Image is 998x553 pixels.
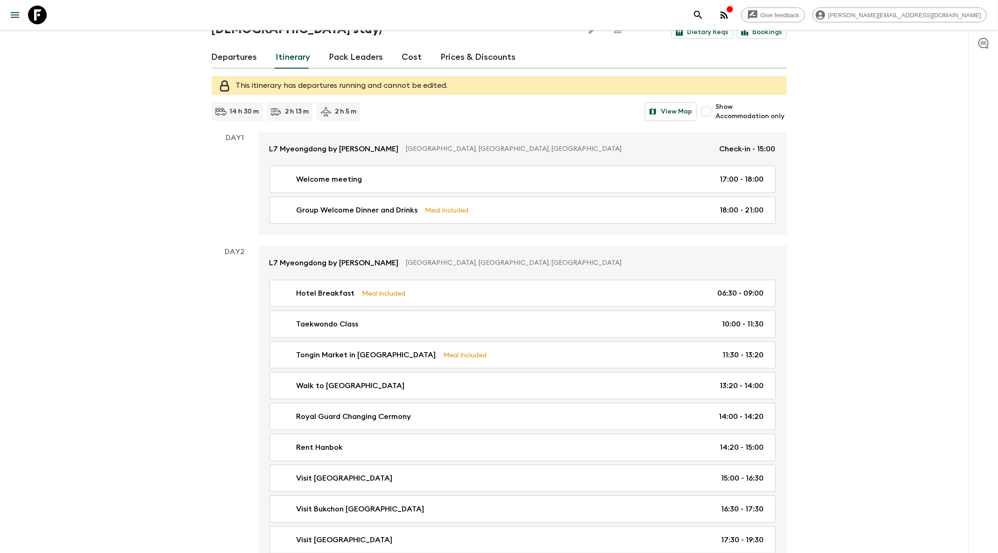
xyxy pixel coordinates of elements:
[645,102,697,121] button: View Map
[722,319,764,330] p: 10:00 - 11:30
[722,534,764,546] p: 17:30 - 19:30
[6,6,24,24] button: menu
[269,465,776,492] a: Visit [GEOGRAPHIC_DATA]15:00 - 16:30
[230,107,259,116] p: 14 h 30 m
[720,143,776,155] p: Check-in - 15:00
[269,496,776,523] a: Visit Bukchon [GEOGRAPHIC_DATA]16:30 - 17:30
[756,12,805,19] span: Give feedback
[297,174,362,185] p: Welcome meeting
[441,46,516,69] a: Prices & Discounts
[672,26,733,39] a: Dietary Reqs
[720,442,764,453] p: 14:20 - 15:00
[258,132,787,166] a: L7 Myeongdong by [PERSON_NAME][GEOGRAPHIC_DATA], [GEOGRAPHIC_DATA], [GEOGRAPHIC_DATA]Check-in - 1...
[297,380,405,391] p: Walk to [GEOGRAPHIC_DATA]
[362,288,406,298] p: Meal Included
[297,288,355,299] p: Hotel Breakfast
[741,7,805,22] a: Give feedback
[719,411,764,422] p: 14:00 - 14:20
[297,349,436,361] p: Tongin Market in [GEOGRAPHIC_DATA]
[297,411,411,422] p: Royal Guard Changing Cermony
[406,258,768,268] p: [GEOGRAPHIC_DATA], [GEOGRAPHIC_DATA], [GEOGRAPHIC_DATA]
[297,205,418,216] p: Group Welcome Dinner and Drinks
[269,280,776,307] a: Hotel BreakfastMeal Included06:30 - 09:00
[813,7,987,22] div: [PERSON_NAME][EMAIL_ADDRESS][DOMAIN_NAME]
[269,341,776,369] a: Tongin Market in [GEOGRAPHIC_DATA]Meal Included11:30 - 13:20
[258,246,787,280] a: L7 Myeongdong by [PERSON_NAME][GEOGRAPHIC_DATA], [GEOGRAPHIC_DATA], [GEOGRAPHIC_DATA]
[297,319,359,330] p: Taekwondo Class
[285,107,309,116] p: 2 h 13 m
[269,166,776,193] a: Welcome meeting17:00 - 18:00
[297,534,393,546] p: Visit [GEOGRAPHIC_DATA]
[269,257,399,269] p: L7 Myeongdong by [PERSON_NAME]
[723,349,764,361] p: 11:30 - 13:20
[212,46,257,69] a: Departures
[269,311,776,338] a: Taekwondo Class10:00 - 11:30
[823,12,986,19] span: [PERSON_NAME][EMAIL_ADDRESS][DOMAIN_NAME]
[297,473,393,484] p: Visit [GEOGRAPHIC_DATA]
[720,380,764,391] p: 13:20 - 14:00
[689,6,708,24] button: search adventures
[335,107,357,116] p: 2 h 5 m
[269,434,776,461] a: Rent Hanbok14:20 - 15:00
[402,46,422,69] a: Cost
[720,205,764,216] p: 18:00 - 21:00
[269,143,399,155] p: L7 Myeongdong by [PERSON_NAME]
[269,403,776,430] a: Royal Guard Changing Cermony14:00 - 14:20
[720,174,764,185] p: 17:00 - 18:00
[212,246,258,257] p: Day 2
[297,442,343,453] p: Rent Hanbok
[329,46,383,69] a: Pack Leaders
[406,144,712,154] p: [GEOGRAPHIC_DATA], [GEOGRAPHIC_DATA], [GEOGRAPHIC_DATA]
[737,26,787,39] a: Bookings
[212,132,258,143] p: Day 1
[269,372,776,399] a: Walk to [GEOGRAPHIC_DATA]13:20 - 14:00
[444,350,487,360] p: Meal Included
[718,288,764,299] p: 06:30 - 09:00
[297,503,425,515] p: Visit Bukchon [GEOGRAPHIC_DATA]
[722,503,764,515] p: 16:30 - 17:30
[722,473,764,484] p: 15:00 - 16:30
[715,102,786,121] span: Show Accommodation only
[236,82,448,89] span: This itinerary has departures running and cannot be edited.
[276,46,311,69] a: Itinerary
[269,197,776,224] a: Group Welcome Dinner and DrinksMeal Included18:00 - 21:00
[425,205,469,215] p: Meal Included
